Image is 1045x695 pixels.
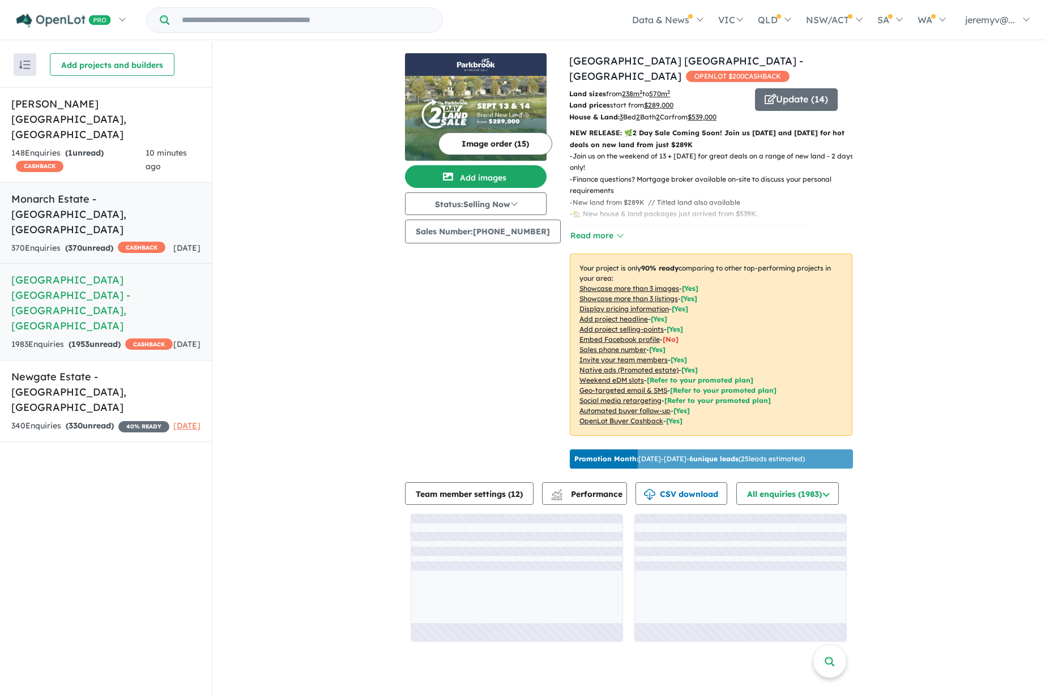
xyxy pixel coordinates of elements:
[579,325,664,333] u: Add project selling-points
[651,315,667,323] span: [ Yes ]
[672,304,688,313] span: [ Yes ]
[125,338,173,350] span: CASHBACK
[641,264,679,272] b: 90 % ready
[405,482,534,505] button: Team member settings (12)
[68,243,82,253] span: 370
[579,294,678,303] u: Showcase more than 3 listings
[570,229,623,242] button: Read more
[688,113,716,121] u: $ 539,000
[410,58,542,71] img: Parkbrook Wyndham Vale Estate - Manor Lakes Logo
[649,345,666,354] span: [ Yes ]
[146,148,187,171] span: 10 minutes ago
[570,208,861,220] p: - 🏡 New house & land packages just arrived from $539K.
[574,454,638,463] b: Promotion Month:
[644,489,655,500] img: download icon
[118,242,165,253] span: CASHBACK
[579,355,668,364] u: Invite your team members
[542,482,627,505] button: Performance
[570,197,861,208] p: - New land from $289K // Titled land also available
[579,396,662,405] u: Social media retargeting
[552,489,562,495] img: line-chart.svg
[569,111,747,123] p: Bed Bath Car from
[620,113,623,121] u: 3
[569,89,606,98] b: Land sizes
[173,339,201,349] span: [DATE]
[569,54,803,83] a: [GEOGRAPHIC_DATA] [GEOGRAPHIC_DATA] - [GEOGRAPHIC_DATA]
[579,386,667,394] u: Geo-targeted email & SMS
[65,148,104,158] strong: ( unread)
[569,100,747,111] p: start from
[570,151,861,174] p: - Join us on the weekend of 13 + [DATE] for great deals on a range of new land - 2 days only!
[622,89,642,98] u: 238 m
[11,338,173,351] div: 1983 Enquir ies
[11,369,201,415] h5: Newgate Estate - [GEOGRAPHIC_DATA] , [GEOGRAPHIC_DATA]
[405,192,547,215] button: Status:Selling Now
[511,489,520,499] span: 12
[11,147,146,174] div: 148 Enquir ies
[649,89,670,98] u: 570 m
[69,339,121,349] strong: ( unread)
[579,376,644,384] u: Weekend eDM slots
[570,174,861,197] p: - Finance questions? Mortgage broker available on-site to discuss your personal requirements
[66,421,114,431] strong: ( unread)
[639,89,642,95] sup: 2
[11,96,201,142] h5: [PERSON_NAME][GEOGRAPHIC_DATA] , [GEOGRAPHIC_DATA]
[173,243,201,253] span: [DATE]
[553,489,622,499] span: Performance
[656,113,660,121] u: 2
[11,419,169,433] div: 340 Enquir ies
[569,88,747,100] p: from
[667,325,683,333] span: [ Yes ]
[673,406,690,415] span: [Yes]
[172,8,440,32] input: Try estate name, suburb, builder or developer
[551,493,562,500] img: bar-chart.svg
[569,101,610,109] b: Land prices
[71,339,89,349] span: 1953
[11,272,201,333] h5: [GEOGRAPHIC_DATA] [GEOGRAPHIC_DATA] - [GEOGRAPHIC_DATA] , [GEOGRAPHIC_DATA]
[579,345,646,354] u: Sales phone number
[636,113,640,121] u: 2
[579,315,648,323] u: Add project headline
[405,76,547,161] img: Parkbrook Wyndham Vale Estate - Manor Lakes
[663,335,679,344] span: [ No ]
[16,14,111,28] img: Openlot PRO Logo White
[68,148,72,158] span: 1
[579,406,671,415] u: Automated buyer follow-up
[671,355,687,364] span: [ Yes ]
[635,482,727,505] button: CSV download
[118,421,169,432] span: 40 % READY
[579,284,679,293] u: Showcase more than 3 images
[570,220,861,231] p: - -----------------------------------------------------------------------------------
[579,335,660,344] u: Embed Facebook profile
[405,220,561,243] button: Sales Number:[PHONE_NUMBER]
[69,421,83,431] span: 330
[681,366,698,374] span: [Yes]
[574,454,805,464] p: [DATE] - [DATE] - ( 25 leads estimated)
[579,304,669,313] u: Display pricing information
[670,386,777,394] span: [Refer to your promoted plan]
[11,242,165,255] div: 370 Enquir ies
[681,294,697,303] span: [ Yes ]
[19,61,31,69] img: sort.svg
[686,71,790,82] span: OPENLOT $ 200 CASHBACK
[16,161,63,172] span: CASHBACK
[642,89,670,98] span: to
[570,127,852,151] p: NEW RELEASE: 🌿2 Day Sale Coming Soon! Join us [DATE] and [DATE] for hot deals on new land from ju...
[405,165,547,188] button: Add images
[65,243,113,253] strong: ( unread)
[666,417,683,425] span: [Yes]
[569,113,620,121] b: House & Land:
[736,482,839,505] button: All enquiries (1983)
[689,454,739,463] b: 6 unique leads
[405,53,547,161] a: Parkbrook Wyndham Vale Estate - Manor Lakes LogoParkbrook Wyndham Vale Estate - Manor Lakes
[173,421,201,431] span: [DATE]
[438,132,552,155] button: Image order (15)
[50,53,174,76] button: Add projects and builders
[647,376,753,384] span: [Refer to your promoted plan]
[965,14,1015,25] span: jeremyv@...
[579,366,679,374] u: Native ads (Promoted estate)
[644,101,673,109] u: $ 289,000
[682,284,698,293] span: [ Yes ]
[755,88,838,111] button: Update (14)
[570,254,852,436] p: Your project is only comparing to other top-performing projects in your area: - - - - - - - - - -...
